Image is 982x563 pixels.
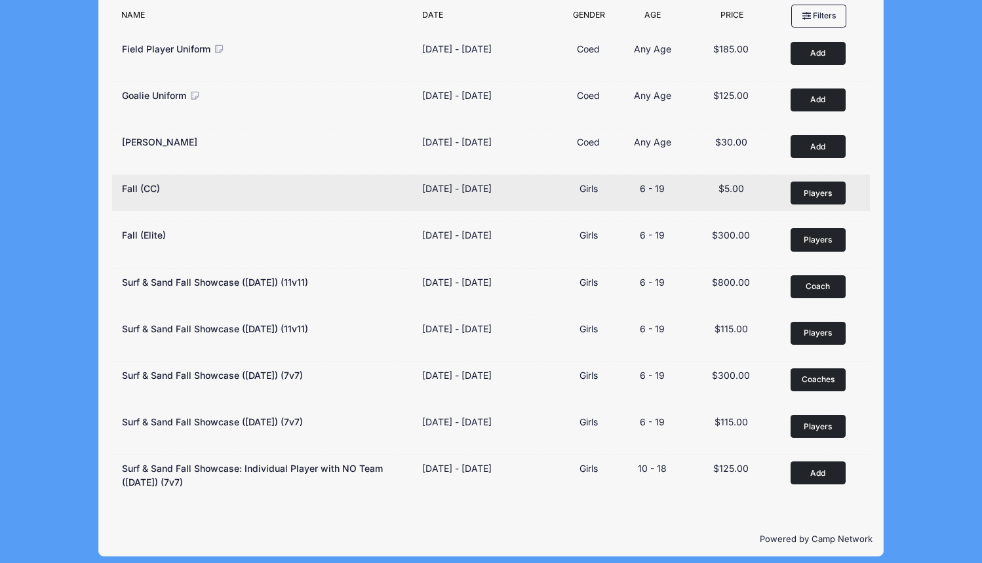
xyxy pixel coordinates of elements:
span: Players [804,421,832,433]
span: $125.00 [713,90,749,101]
span: Surf & Sand Fall Showcase: Individual Player with NO Team ([DATE]) (7v7) [122,463,383,488]
button: Players [791,228,846,251]
div: [DATE] - [DATE] [422,368,492,382]
span: 6 - 19 [640,416,665,427]
div: [DATE] - [DATE] [422,275,492,289]
button: Add [791,135,846,158]
div: [DATE] - [DATE] [422,322,492,336]
span: 6 - 19 [640,229,665,241]
span: Girls [579,277,598,288]
span: $185.00 [713,43,749,54]
span: Coed [577,136,600,147]
div: [DATE] - [DATE] [422,461,492,475]
span: $300.00 [712,370,750,381]
span: Coed [577,90,600,101]
div: Date [416,9,559,28]
span: [PERSON_NAME] [122,136,197,147]
span: Players [804,187,832,199]
button: Filters [791,5,846,27]
span: Girls [579,229,598,241]
span: Goalie Uniform [122,90,186,101]
span: Girls [579,323,598,334]
span: Coed [577,43,600,54]
div: [DATE] - [DATE] [422,415,492,429]
span: $125.00 [713,463,749,474]
span: Players [804,234,832,246]
div: [DATE] - [DATE] [422,135,492,149]
span: Any Age [634,136,671,147]
button: Players [791,322,846,345]
span: Coach [806,281,830,291]
span: Surf & Sand Fall Showcase ([DATE]) (11v11) [122,277,308,288]
span: Girls [579,183,598,194]
div: [DATE] - [DATE] [422,88,492,102]
span: $300.00 [712,229,750,241]
span: Fall (CC) [122,183,160,194]
span: Girls [579,370,598,381]
div: Name [115,9,416,28]
span: Girls [579,416,598,427]
span: $115.00 [715,416,748,427]
div: [DATE] - [DATE] [422,42,492,56]
button: Players [791,415,846,438]
div: Age [619,9,686,28]
span: Field Player Uniform [122,43,210,54]
button: Players [791,182,846,204]
span: Surf & Sand Fall Showcase ([DATE]) (7v7) [122,416,303,427]
button: Coach [791,275,846,298]
span: Fall (Elite) [122,229,166,241]
span: 6 - 19 [640,183,665,194]
button: Add [791,42,846,65]
span: Any Age [634,90,671,101]
span: 6 - 19 [640,370,665,381]
span: 10 - 18 [638,463,667,474]
span: Coaches [802,374,835,385]
p: Powered by Camp Network [109,533,873,546]
button: Add [791,461,846,484]
span: $5.00 [718,183,744,194]
div: [DATE] - [DATE] [422,182,492,195]
div: Gender [559,9,619,28]
div: Price [686,9,777,28]
span: 6 - 19 [640,277,665,288]
span: Surf & Sand Fall Showcase ([DATE]) (7v7) [122,370,303,381]
span: $30.00 [715,136,747,147]
span: Girls [579,463,598,474]
span: Players [804,327,832,339]
button: Add [791,88,846,111]
span: $115.00 [715,323,748,334]
span: Surf & Sand Fall Showcase ([DATE]) (11v11) [122,323,308,334]
span: 6 - 19 [640,323,665,334]
button: Coaches [791,368,846,391]
span: Any Age [634,43,671,54]
div: [DATE] - [DATE] [422,228,492,242]
span: $800.00 [712,277,750,288]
